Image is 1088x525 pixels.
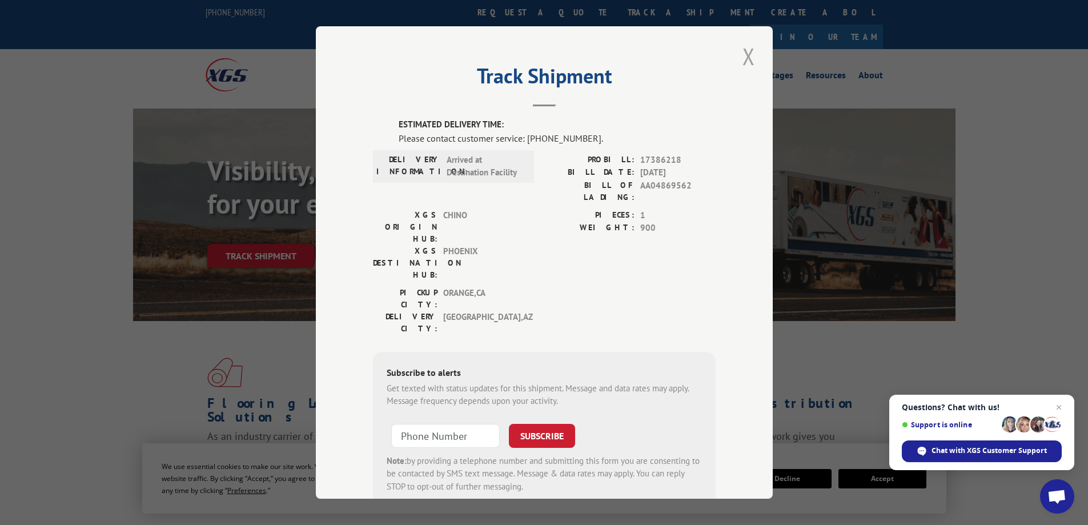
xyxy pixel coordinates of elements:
[399,131,716,145] div: Please contact customer service: [PHONE_NUMBER].
[443,287,520,311] span: ORANGE , CA
[544,179,635,203] label: BILL OF LADING:
[640,222,716,235] span: 900
[373,311,437,335] label: DELIVERY CITY:
[739,41,758,72] button: Close modal
[902,403,1062,412] span: Questions? Chat with us!
[544,209,635,222] label: PIECES:
[544,222,635,235] label: WEIGHT:
[544,166,635,179] label: BILL DATE:
[443,209,520,245] span: CHINO
[443,245,520,281] span: PHOENIX
[391,424,500,448] input: Phone Number
[387,366,702,382] div: Subscribe to alerts
[443,311,520,335] span: [GEOGRAPHIC_DATA] , AZ
[640,209,716,222] span: 1
[373,68,716,90] h2: Track Shipment
[902,440,1062,462] span: Chat with XGS Customer Support
[640,154,716,167] span: 17386218
[376,154,441,179] label: DELIVERY INFORMATION:
[373,245,437,281] label: XGS DESTINATION HUB:
[1040,479,1074,514] a: Open chat
[387,455,407,466] strong: Note:
[544,154,635,167] label: PROBILL:
[932,446,1047,456] span: Chat with XGS Customer Support
[387,455,702,494] div: by providing a telephone number and submitting this form you are consenting to be contacted by SM...
[447,154,524,179] span: Arrived at Destination Facility
[373,209,437,245] label: XGS ORIGIN HUB:
[902,420,998,429] span: Support is online
[640,179,716,203] span: AA04869562
[640,166,716,179] span: [DATE]
[373,287,437,311] label: PICKUP CITY:
[399,118,716,131] label: ESTIMATED DELIVERY TIME:
[509,424,575,448] button: SUBSCRIBE
[387,382,702,408] div: Get texted with status updates for this shipment. Message and data rates may apply. Message frequ...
